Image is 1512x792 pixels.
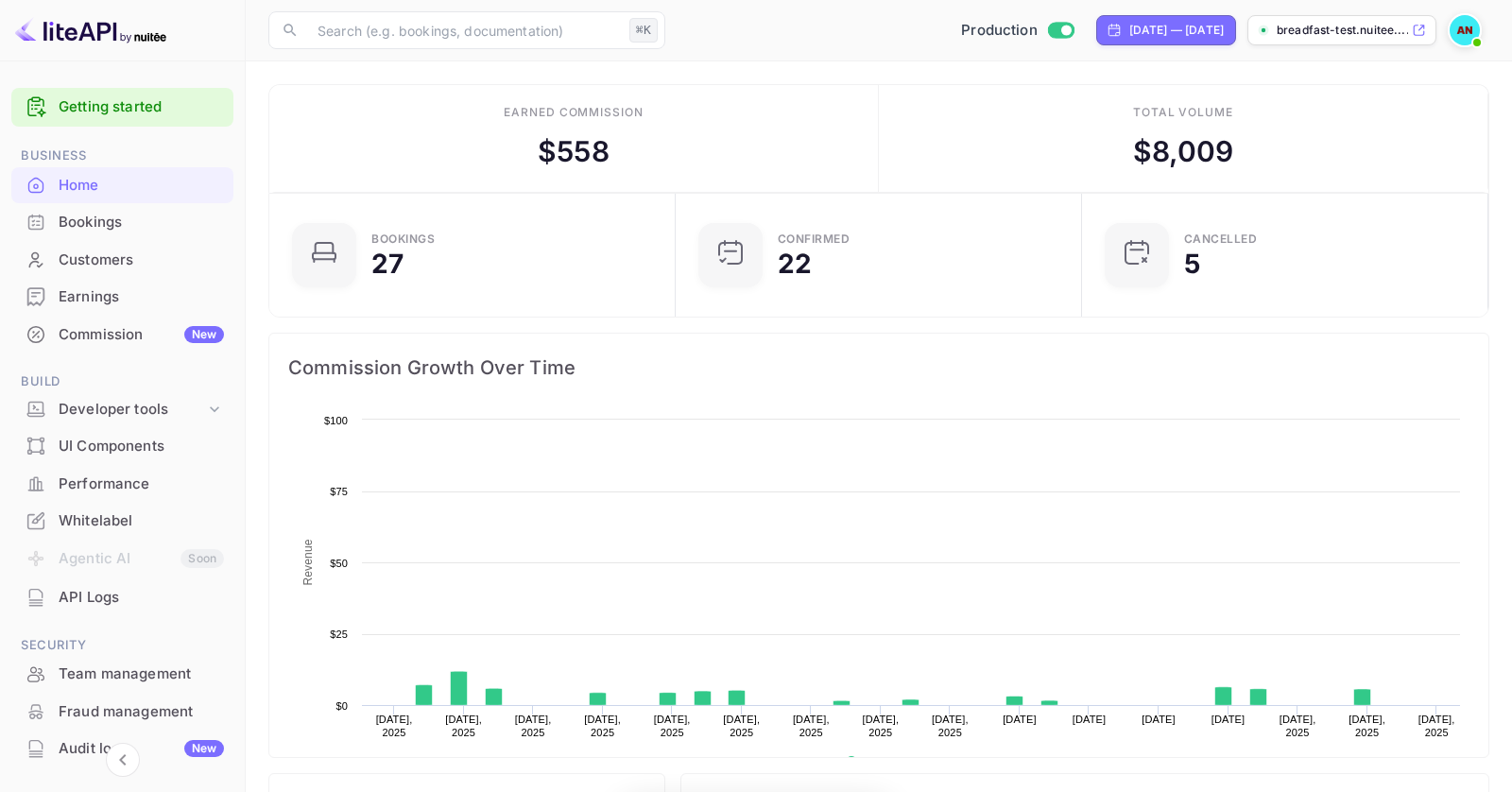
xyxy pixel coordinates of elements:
[1003,714,1037,725] text: [DATE]
[1129,22,1224,39] div: [DATE] — [DATE]
[954,20,1081,42] div: Switch to Sandbox mode
[504,104,644,121] div: Earned commission
[11,656,233,693] div: Team management
[11,242,233,279] div: Customers
[59,473,224,495] div: Performance
[11,579,233,614] a: API Logs
[1133,104,1234,121] div: Total volume
[862,714,899,738] text: [DATE], 2025
[11,371,233,392] span: Build
[11,146,233,166] span: Business
[371,233,435,245] div: Bookings
[1450,15,1480,45] img: Abdelrahman Nasef
[106,743,140,777] button: Collapse navigation
[11,694,233,729] a: Fraud management
[584,714,621,738] text: [DATE], 2025
[1349,714,1385,738] text: [DATE], 2025
[288,353,1469,383] span: Commission Growth Over Time
[11,466,233,501] a: Performance
[1133,130,1234,173] div: $ 8,009
[723,714,760,738] text: [DATE], 2025
[11,656,233,691] a: Team management
[11,167,233,204] div: Home
[11,279,233,314] a: Earnings
[11,635,233,656] span: Security
[11,466,233,503] div: Performance
[11,393,233,426] div: Developer tools
[1211,714,1246,725] text: [DATE]
[59,175,224,197] div: Home
[59,738,224,760] div: Audit logs
[1418,714,1455,738] text: [DATE], 2025
[11,204,233,241] div: Bookings
[59,324,224,346] div: Commission
[932,714,969,738] text: [DATE], 2025
[11,503,233,538] a: Whitelabel
[11,242,233,277] a: Customers
[59,510,224,532] div: Whitelabel
[371,250,404,277] div: 27
[59,250,224,271] div: Customers
[59,399,205,421] div: Developer tools
[778,233,850,245] div: Confirmed
[11,428,233,465] div: UI Components
[11,317,233,353] div: CommissionNew
[778,250,812,277] div: 22
[11,503,233,540] div: Whitelabel
[515,714,552,738] text: [DATE], 2025
[301,539,315,585] text: Revenue
[15,15,166,45] img: LiteAPI logo
[11,731,233,766] a: Audit logsNew
[629,18,658,43] div: ⌘K
[11,731,233,767] div: Audit logsNew
[1184,233,1258,245] div: CANCELLED
[59,212,224,233] div: Bookings
[1073,714,1107,725] text: [DATE]
[864,756,912,769] text: Revenue
[793,714,830,738] text: [DATE], 2025
[1142,714,1176,725] text: [DATE]
[11,279,233,316] div: Earnings
[11,579,233,616] div: API Logs
[538,130,610,173] div: $ 558
[184,740,224,757] div: New
[330,628,348,640] text: $25
[59,663,224,685] div: Team management
[59,587,224,609] div: API Logs
[654,714,691,738] text: [DATE], 2025
[11,204,233,239] a: Bookings
[59,96,224,118] a: Getting started
[11,167,233,202] a: Home
[1184,250,1200,277] div: 5
[59,286,224,308] div: Earnings
[306,11,622,49] input: Search (e.g. bookings, documentation)
[330,558,348,569] text: $50
[445,714,482,738] text: [DATE], 2025
[1277,22,1408,39] p: breadfast-test.nuitee....
[11,428,233,463] a: UI Components
[330,486,348,497] text: $75
[1280,714,1316,738] text: [DATE], 2025
[324,415,348,426] text: $100
[961,20,1038,42] span: Production
[59,701,224,723] div: Fraud management
[59,436,224,457] div: UI Components
[11,317,233,352] a: CommissionNew
[11,88,233,127] div: Getting started
[335,700,348,712] text: $0
[11,694,233,731] div: Fraud management
[184,326,224,343] div: New
[376,714,413,738] text: [DATE], 2025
